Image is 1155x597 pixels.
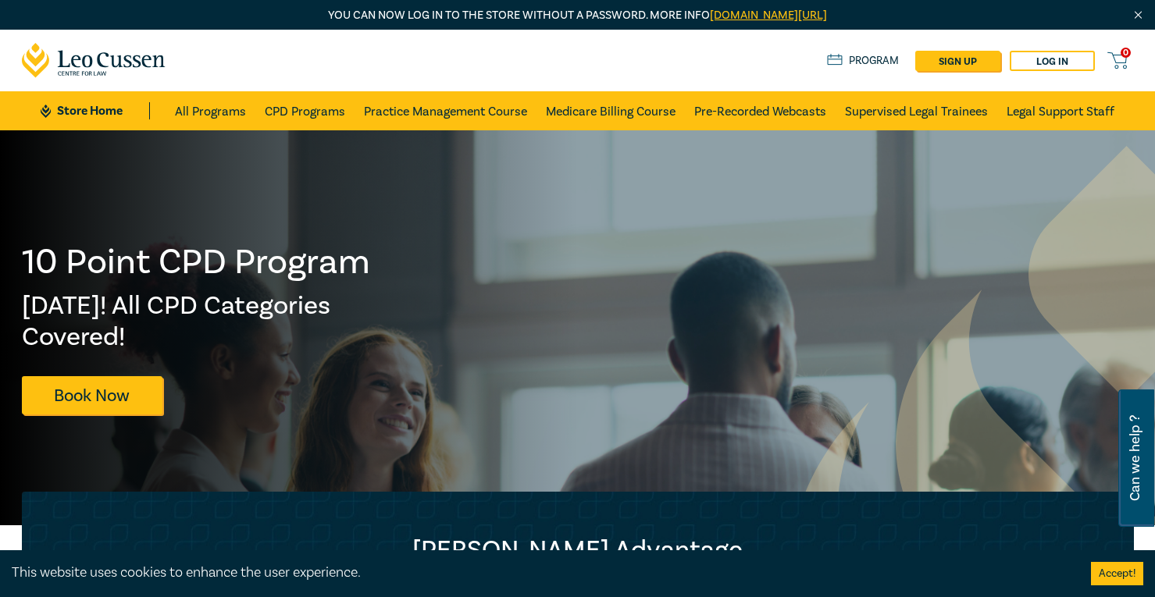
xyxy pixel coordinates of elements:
img: Close [1132,9,1145,22]
a: Log in [1010,51,1095,71]
a: CPD Programs [265,91,345,130]
a: Supervised Legal Trainees [845,91,988,130]
span: 0 [1121,48,1131,58]
a: Legal Support Staff [1007,91,1114,130]
a: sign up [915,51,1000,71]
h2: [DATE]! All CPD Categories Covered! [22,290,372,353]
h2: [PERSON_NAME] Advantage [53,535,1103,566]
div: This website uses cookies to enhance the user experience. [12,563,1068,583]
a: Practice Management Course [364,91,527,130]
p: You can now log in to the store without a password. More info [22,7,1134,24]
a: All Programs [175,91,246,130]
a: Program [827,52,900,69]
a: [DOMAIN_NAME][URL] [710,8,827,23]
a: Medicare Billing Course [546,91,676,130]
span: Can we help ? [1128,399,1143,517]
a: Book Now [22,376,162,414]
a: Pre-Recorded Webcasts [694,91,826,130]
a: Store Home [41,102,149,119]
button: Accept cookies [1091,562,1143,585]
h1: 10 Point CPD Program [22,242,372,283]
